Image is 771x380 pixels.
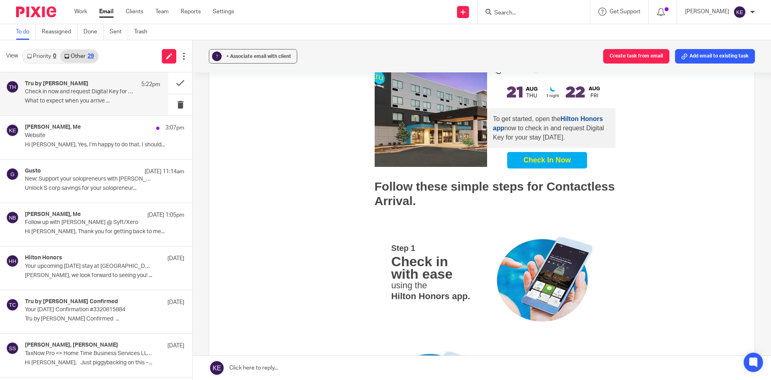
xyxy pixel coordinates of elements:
[6,255,19,267] img: svg%3E
[16,6,56,17] img: Pixie
[165,124,184,132] p: 3:07pm
[244,154,254,164] img: Contact Us
[240,168,368,198] img: 2025-08-21 - 2025-08-22
[209,49,297,64] button: ? + Associate email with client
[262,136,325,149] td: [STREET_ADDRESS]
[147,211,184,219] p: [DATE] 1:05pm
[6,211,19,224] img: svg%3E
[88,53,94,59] div: 29
[241,116,257,132] img: Tru
[99,8,114,16] a: Email
[167,255,184,263] p: [DATE]
[733,6,746,18] img: svg%3E
[25,306,153,313] p: Your [DATE] Confirmation #3320815884
[25,98,160,105] p: What to expect when you arrive ...
[23,50,60,63] a: Priority0
[84,24,104,40] a: Done
[685,8,729,16] p: [PERSON_NAME]
[25,359,184,366] p: Hi [PERSON_NAME], Just piggybacking on this –...
[6,52,18,60] span: View
[25,255,62,261] h4: Hilton Honors
[6,168,19,181] img: svg%3E
[141,80,160,88] p: 5:22pm
[240,198,368,238] td: To get started, open the now to check in and request Digital Key for your stay [DATE].
[167,342,184,350] p: [DATE]
[25,350,153,357] p: TaxNow Pro <> Home Time Business Services LLC <> Welcome & Onboarding Resources!
[6,342,19,355] img: svg%3E
[603,49,669,64] button: Create task from email
[60,50,98,63] a: Other29
[145,168,184,176] p: [DATE] 11:14am
[25,80,88,87] h4: Tru by [PERSON_NAME]
[25,219,153,226] p: Follow up with [PERSON_NAME] @ Syft/Xero
[134,24,153,40] a: Trash
[25,185,184,192] p: Unlock S corp savings for your solopreneur...
[246,205,356,221] a: Hilton Honors app
[127,116,240,257] img: Tru by Hilton Portland Airport- Night time exterior of building
[25,168,41,175] h4: Gusto
[127,263,368,304] td: Follow these simple steps for Contactless Arrival.
[226,54,291,59] span: + Associate email with client
[25,132,153,139] p: Website
[110,24,128,40] a: Sent
[212,51,222,61] div: ?
[16,24,36,40] a: To do
[127,69,368,106] p: Check in now to choose your room and request your Digital Key - all from your phone with the Hilt...
[126,8,143,16] a: Clients
[25,272,184,279] p: [PERSON_NAME], we look forward to seeing you! ...
[25,88,133,95] p: Check in now and request Digital Key for your stay
[262,155,320,162] a: [PHONE_NUMBER]
[25,298,118,305] h4: Tru by [PERSON_NAME] Confirmed
[675,49,755,64] button: Add email to existing task
[25,176,153,183] p: New: Support your solopreneurs with [PERSON_NAME].
[25,228,184,235] p: Hi [PERSON_NAME], Thank you for getting back to me...
[167,298,184,306] p: [DATE]
[127,40,368,69] p: [PERSON_NAME], go straight to your room with Contactless Arrival.
[181,8,201,16] a: Reports
[494,10,566,17] input: Search
[6,298,19,311] img: svg%3E
[610,9,640,14] span: Get Support
[213,8,234,16] a: Settings
[25,142,184,148] p: Hi [PERSON_NAME], Yes, I’m happy to do that. I should...
[25,342,118,349] h4: [PERSON_NAME], [PERSON_NAME]
[262,121,351,127] a: Tru by [GEOGRAPHIC_DATA]
[144,345,223,370] p: Check in with ease
[276,246,323,255] a: Check In Now
[6,124,19,137] img: svg%3E
[127,106,368,115] p: Confirmation #3320815884
[74,8,87,16] a: Work
[25,124,81,131] h4: [PERSON_NAME], Me
[25,316,184,322] p: Tru by [PERSON_NAME] Confirmed ...
[6,80,19,93] img: svg%3E
[53,53,56,59] div: 0
[25,263,153,270] p: Your upcoming [DATE] stay at [GEOGRAPHIC_DATA] by [GEOGRAPHIC_DATA]
[155,8,169,16] a: Team
[144,331,223,345] p: Step 1
[42,24,78,40] a: Reassigned
[25,211,81,218] h4: [PERSON_NAME], Me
